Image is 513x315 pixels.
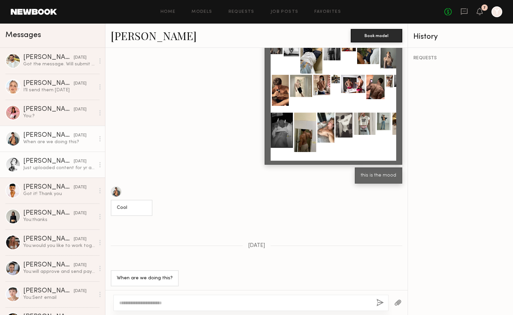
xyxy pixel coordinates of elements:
[74,158,87,165] div: [DATE]
[74,81,87,87] div: [DATE]
[74,55,87,61] div: [DATE]
[229,10,254,14] a: Requests
[23,236,74,243] div: [PERSON_NAME]
[117,275,173,282] div: When are we doing this?
[5,31,41,39] span: Messages
[74,132,87,139] div: [DATE]
[23,184,74,191] div: [PERSON_NAME]
[23,87,95,93] div: I’ll send them [DATE]
[111,28,197,43] a: [PERSON_NAME]
[74,210,87,217] div: [DATE]
[314,10,341,14] a: Favorites
[74,236,87,243] div: [DATE]
[23,217,95,223] div: You: thanks
[23,106,74,113] div: [PERSON_NAME]
[23,288,74,294] div: [PERSON_NAME]
[23,294,95,301] div: You: Sent email
[23,139,95,145] div: When are we doing this?
[74,106,87,113] div: [DATE]
[413,56,508,61] div: REQUESTS
[483,6,486,10] div: 7
[117,204,146,212] div: Cool
[361,172,396,180] div: this is the mood
[23,262,74,269] div: [PERSON_NAME]
[23,158,74,165] div: [PERSON_NAME]
[23,61,95,67] div: Got the message. Will submit soon
[491,6,502,17] a: Y
[192,10,212,14] a: Models
[74,184,87,191] div: [DATE]
[74,262,87,269] div: [DATE]
[74,288,87,294] div: [DATE]
[23,210,74,217] div: [PERSON_NAME]
[23,54,74,61] div: [PERSON_NAME]
[248,243,265,249] span: [DATE]
[23,165,95,171] div: Just uploaded content for yr approval
[23,191,95,197] div: Got it! Thank you
[413,33,508,41] div: History
[23,132,74,139] div: [PERSON_NAME]
[23,80,74,87] div: [PERSON_NAME]
[23,243,95,249] div: You: would you like to work together ?
[161,10,176,14] a: Home
[23,269,95,275] div: You: will approve and send payment
[351,32,402,38] a: Book model
[23,113,95,119] div: You: ?
[271,10,299,14] a: Job Posts
[351,29,402,42] button: Book model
